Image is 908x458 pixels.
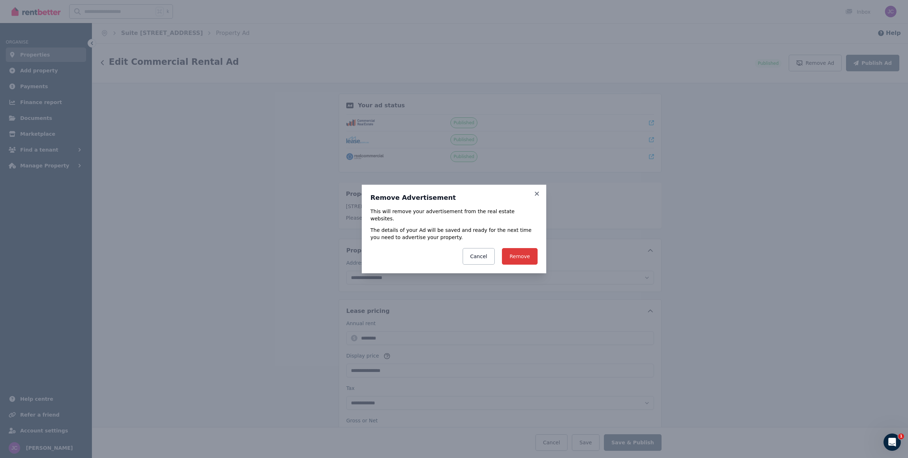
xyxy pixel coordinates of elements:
[502,248,538,265] button: Remove
[370,226,538,241] p: The details of your Ad will be saved and ready for the next time you need to advertise your prope...
[883,434,901,451] iframe: Intercom live chat
[898,434,904,439] span: 1
[370,208,538,222] p: This will remove your advertisement from the real estate websites.
[370,193,538,202] h3: Remove Advertisement
[463,248,495,265] button: Cancel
